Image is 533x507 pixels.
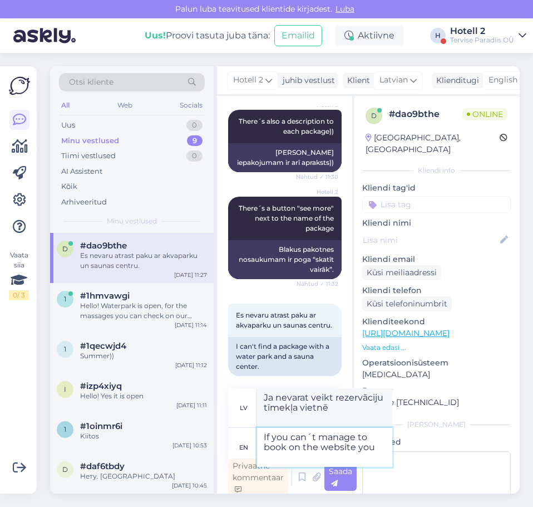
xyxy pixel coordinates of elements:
div: Kõik [61,181,77,192]
span: #dao9bthe [80,241,127,251]
div: Küsi telefoninumbrit [362,296,452,311]
div: [PERSON_NAME] [362,420,511,430]
div: H [430,28,446,43]
span: Nähtud ✓ 11:30 [296,173,338,181]
div: I can't find a package with a water park and a sauna center. [228,337,342,376]
div: 0 / 3 [9,290,29,300]
span: #1qecwjd4 [80,341,126,351]
div: Uus [61,120,75,131]
p: Operatsioonisüsteem [362,357,511,369]
div: [DATE] 11:11 [176,401,207,409]
p: Chrome [TECHNICAL_ID] [362,397,511,408]
span: Hotell 2 [233,74,263,86]
div: 0 [186,120,203,131]
span: English [488,74,517,86]
button: Emailid [274,25,322,46]
span: Hotell 2 [297,188,338,196]
p: Kliendi telefon [362,285,511,296]
div: Blakus pakotnes nosaukumam ir poga “skatīt vairāk”. [228,240,342,279]
div: 9 [187,135,203,147]
div: Web [115,98,135,113]
div: Vaata siia [9,250,29,300]
textarea: Ja nevarat veikt rezervāciju tīmekļa vietnē [257,388,392,427]
input: Lisa nimi [363,234,498,246]
span: #1oinmr6i [80,421,122,431]
input: Lisa tag [362,196,511,213]
a: [URL][DOMAIN_NAME] [362,328,450,338]
div: Socials [177,98,205,113]
div: Aktiivne [335,26,403,46]
p: Kliendi tag'id [362,182,511,194]
div: en [239,438,248,457]
span: #1hmvawgi [80,291,130,301]
span: There´s also a description to each package)) [239,117,335,135]
p: Vaata edasi ... [362,343,511,353]
a: Hotell 2Tervise Paradiis OÜ [450,27,526,45]
span: #izp4xiyq [80,381,122,391]
div: [GEOGRAPHIC_DATA], [GEOGRAPHIC_DATA] [366,132,500,155]
p: Kliendi email [362,253,511,265]
span: 1 [64,425,66,433]
div: Hello! Yes it is open [80,391,207,401]
div: [DATE] 11:12 [175,361,207,369]
span: i [64,385,66,393]
span: Latvian [379,74,408,86]
div: Proovi tasuta juba täna: [145,29,270,42]
div: Hotell 2 [450,27,514,36]
span: There´s a button "see more" next to the name of the package [239,204,335,232]
div: juhib vestlust [278,75,335,86]
p: Brauser [362,385,511,397]
span: d [62,245,68,253]
div: Privaatne kommentaar [228,459,288,497]
div: Hello! Waterpark is open, for the massages you can check on our website or contact - [EMAIL_ADDRE... [80,301,207,321]
div: Kliendi info [362,165,511,175]
span: d [371,111,377,120]
div: Нету. [GEOGRAPHIC_DATA] [80,471,207,481]
div: [DATE] 11:27 [174,271,207,279]
div: AI Assistent [61,166,102,177]
span: 1 [64,295,66,303]
div: Minu vestlused [61,135,119,147]
span: Otsi kliente [69,76,113,88]
div: All [59,98,72,113]
div: 0 [186,150,203,162]
div: [DATE] 10:45 [172,481,207,490]
span: 1 [64,345,66,353]
p: Kliendi nimi [362,217,511,229]
p: Märkmed [362,436,511,448]
div: Klient [343,75,370,86]
span: Minu vestlused [107,216,157,226]
textarea: If you can´t manage to book on the website yo [257,428,392,467]
p: Klienditeekond [362,316,511,328]
div: Tiimi vestlused [61,150,116,162]
span: Online [462,108,507,120]
div: # dao9bthe [389,108,462,121]
p: [MEDICAL_DATA] [362,369,511,381]
span: Luba [332,4,358,14]
div: Es nevaru atrast paku ar akvaparku un saunas centru. [80,251,207,271]
div: Summer)) [80,351,207,361]
span: d [62,465,68,474]
span: #daf6tbdy [80,461,125,471]
b: Uus! [145,30,166,41]
div: Klienditugi [432,75,479,86]
div: Arhiveeritud [61,197,107,208]
span: Nähtud ✓ 11:32 [297,280,338,288]
span: Es nevaru atrast paku ar akvaparku un saunas centru. [236,311,332,329]
div: [DATE] 11:14 [175,321,207,329]
div: [PERSON_NAME] iepakojumam ir arī apraksts)) [228,143,342,172]
div: Tervise Paradiis OÜ [450,36,514,45]
div: lv [240,398,248,417]
div: Küsi meiliaadressi [362,265,441,280]
div: [DATE] 10:53 [172,441,207,450]
span: 11:34 [231,377,273,385]
div: Kiitos [80,431,207,441]
img: Askly Logo [9,75,30,96]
